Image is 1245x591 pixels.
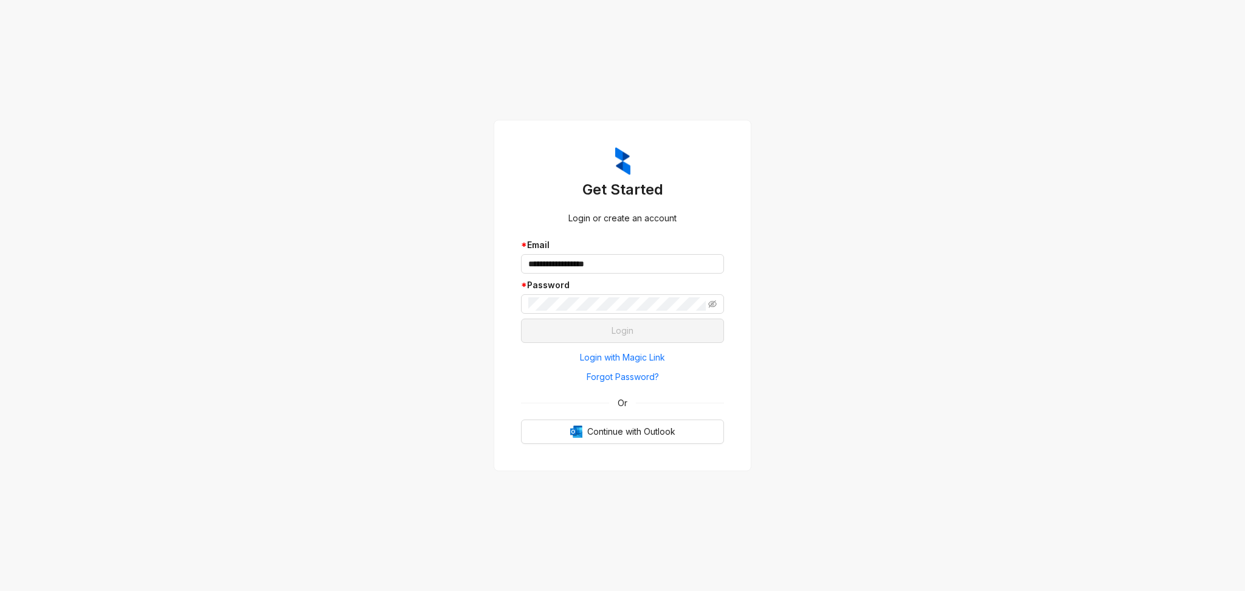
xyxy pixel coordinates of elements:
[708,300,717,308] span: eye-invisible
[521,238,724,252] div: Email
[587,370,659,384] span: Forgot Password?
[521,180,724,199] h3: Get Started
[521,212,724,225] div: Login or create an account
[615,147,630,175] img: ZumaIcon
[580,351,665,364] span: Login with Magic Link
[570,426,582,438] img: Outlook
[609,396,636,410] span: Or
[521,420,724,444] button: OutlookContinue with Outlook
[521,348,724,367] button: Login with Magic Link
[521,319,724,343] button: Login
[521,278,724,292] div: Password
[587,425,675,438] span: Continue with Outlook
[521,367,724,387] button: Forgot Password?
